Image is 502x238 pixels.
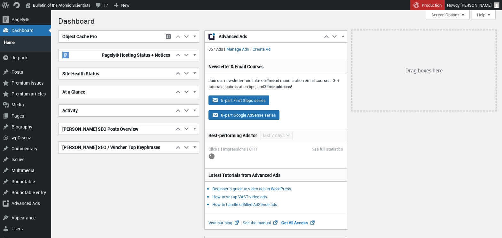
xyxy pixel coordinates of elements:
[208,63,343,70] h3: Newsletter & Email Courses
[281,220,316,226] a: Get All Access
[267,78,275,83] strong: free
[251,46,272,52] a: Create Ad
[59,142,174,153] h2: [PERSON_NAME] SEO / Wincher: Top Keyphrases
[208,172,343,178] h3: Latest Tutorials from Advanced Ads
[219,33,318,40] span: Advanced Ads
[460,2,492,8] span: [PERSON_NAME]
[243,220,281,226] a: See the manual
[208,78,343,90] p: Join our newsletter and take our ad monetization email courses. Get tutorials, optimization tips,...
[212,201,277,207] a: How to handle unfilled AdSense ads
[208,153,215,160] img: loading
[58,13,496,27] h1: Dashboard
[208,95,269,105] button: 5-part First Steps series
[59,105,174,116] h2: Activity
[59,31,162,42] h2: Object Cache Pro
[208,46,343,53] p: 357 Ads | |
[208,132,257,139] h3: Best-performing Ads for
[264,84,291,89] strong: 2 free add-ons
[59,68,174,79] h2: Site Health Status
[62,52,69,58] img: pagely-w-on-b20x20.png
[59,123,174,135] h2: [PERSON_NAME] SEO Posts Overview
[59,49,174,61] h2: Pagely® Hosting Status + Notices
[212,194,267,200] a: How to set up VAST video ads
[426,10,470,20] button: Screen Options
[208,110,279,120] button: 8-part Google AdSense series
[208,220,243,226] a: Visit our blog
[59,86,174,98] h2: At a Glance
[225,46,250,52] a: Manage Ads
[212,186,291,192] a: Beginner’s guide to video ads in WordPress
[472,10,496,20] button: Help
